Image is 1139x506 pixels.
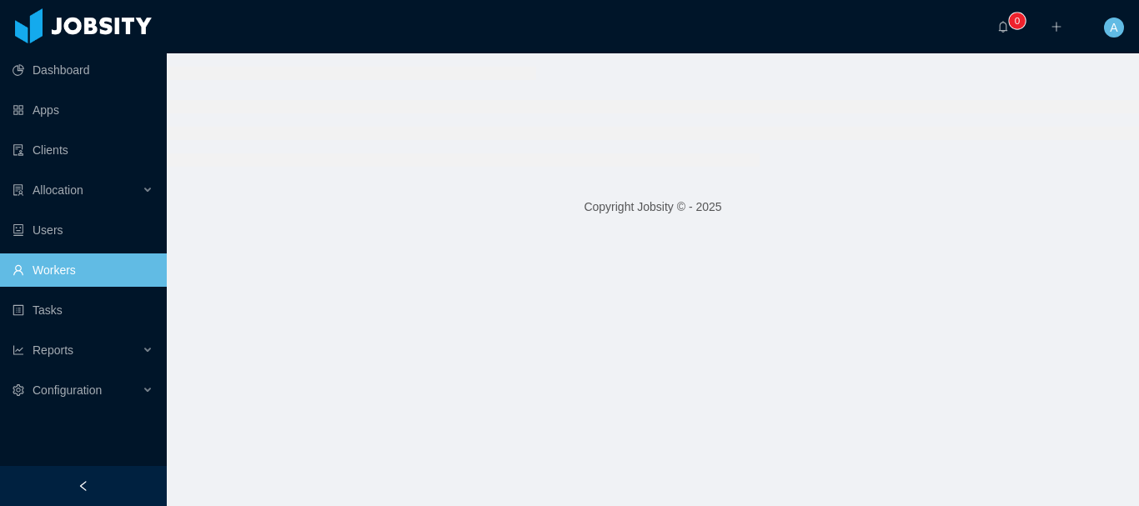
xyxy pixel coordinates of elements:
a: icon: profileTasks [13,293,153,327]
i: icon: bell [997,21,1009,33]
a: icon: pie-chartDashboard [13,53,153,87]
a: icon: userWorkers [13,253,153,287]
i: icon: plus [1051,21,1062,33]
span: A [1110,18,1117,38]
i: icon: line-chart [13,344,24,356]
a: icon: auditClients [13,133,153,167]
span: Reports [33,343,73,357]
span: Configuration [33,383,102,397]
footer: Copyright Jobsity © - 2025 [167,178,1139,236]
sup: 0 [1009,13,1026,29]
i: icon: setting [13,384,24,396]
a: icon: robotUsers [13,213,153,247]
i: icon: solution [13,184,24,196]
span: Allocation [33,183,83,197]
a: icon: appstoreApps [13,93,153,127]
